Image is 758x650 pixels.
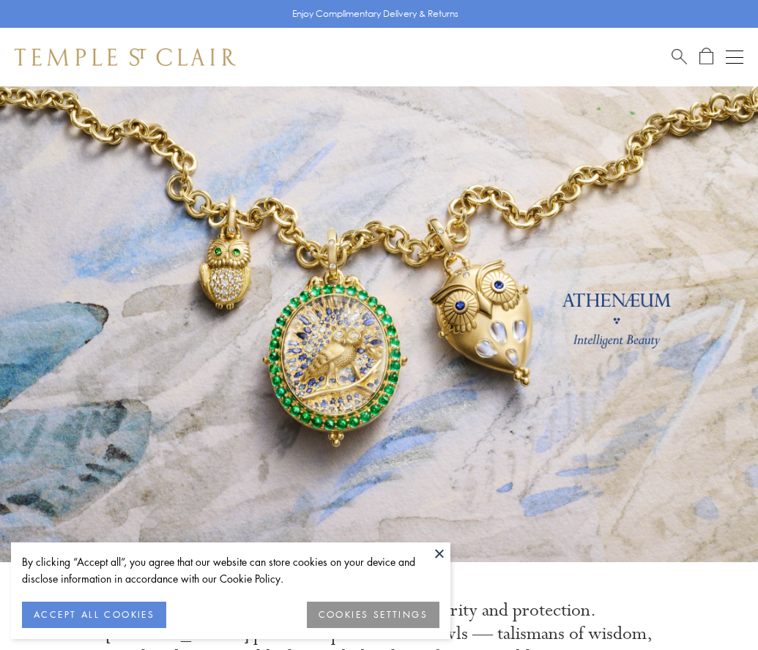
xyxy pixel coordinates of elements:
[15,48,236,66] img: Temple St. Clair
[22,553,439,587] div: By clicking “Accept all”, you agree that our website can store cookies on your device and disclos...
[699,48,713,66] a: Open Shopping Bag
[22,602,166,628] button: ACCEPT ALL COOKIES
[672,48,687,66] a: Search
[292,7,458,21] p: Enjoy Complimentary Delivery & Returns
[726,48,743,66] button: Open navigation
[307,602,439,628] button: COOKIES SETTINGS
